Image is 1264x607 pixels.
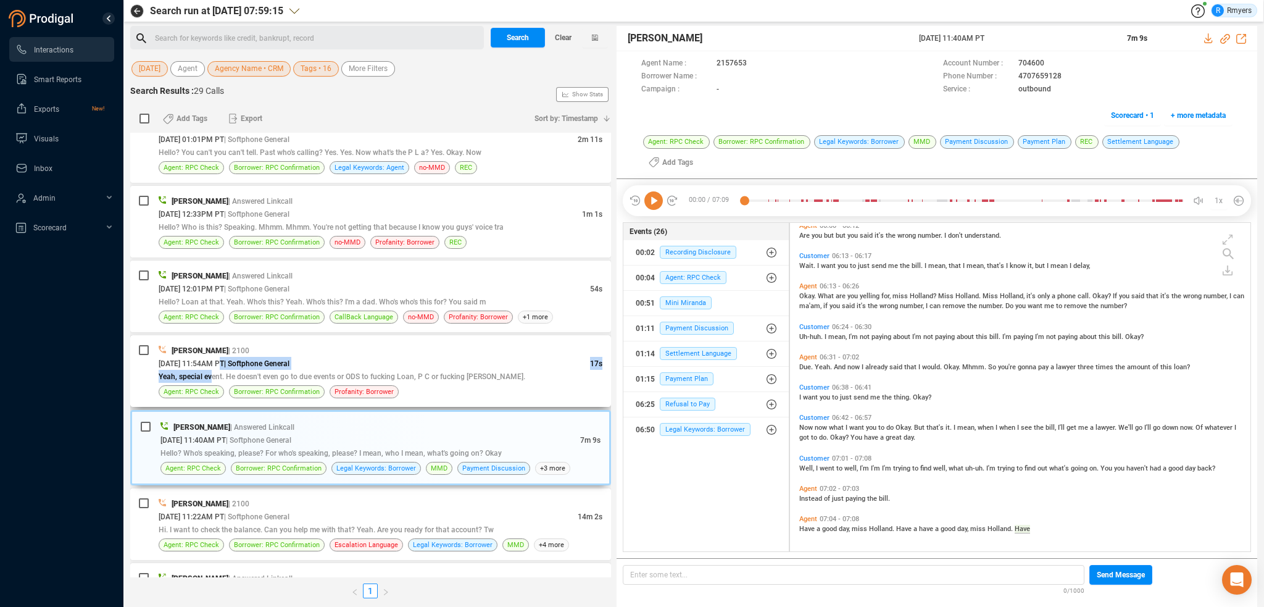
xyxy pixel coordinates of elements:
button: Search [491,28,545,48]
span: Hello? You can't you can't tell. Past who's calling? Yes. Yes. Now what's the P L a? Yes. Okay. Now [159,148,481,157]
span: Uh-huh. [799,333,825,341]
span: Holland, [1000,292,1026,300]
span: I [918,363,922,371]
span: lawyer [1056,363,1078,371]
span: a [1052,292,1057,300]
span: Okay? [1092,292,1113,300]
span: about [1079,333,1099,341]
button: [DATE] [131,61,168,77]
span: [DATE] [139,61,160,77]
div: 01:15 [636,369,655,389]
span: phone [1057,292,1078,300]
span: 54s [590,285,602,293]
span: you're [998,363,1018,371]
span: no-MMD [335,237,360,248]
span: I'm [849,333,860,341]
span: bill. [1112,333,1125,341]
span: mean, [928,262,949,270]
span: want [849,424,866,432]
span: Hello? Loan at that. Yeah. Who's this? Yeah. Who's this? I'm a dad. Who's who's this for? You said m [159,298,486,306]
button: Clear [545,28,582,48]
span: 2m 11s [578,135,602,144]
span: you [847,232,860,240]
a: Interactions [15,37,104,62]
span: I [1070,262,1073,270]
span: no-MMD [408,311,434,323]
span: Recording Disclosure [660,246,736,259]
button: Scorecard • 1 [1104,106,1161,125]
span: call. [1078,292,1092,300]
span: amount [1127,363,1152,371]
span: that [949,262,963,270]
span: about [957,333,976,341]
span: go [1153,424,1162,432]
span: but [824,232,836,240]
span: Admin [33,194,56,203]
span: it's [1026,292,1037,300]
div: 06:50 [636,420,655,440]
span: you [1015,302,1028,310]
span: miss [892,292,910,300]
span: [PERSON_NAME] [173,423,230,432]
span: mean, [967,262,987,270]
span: [PERSON_NAME] [172,272,228,280]
span: the [900,262,912,270]
span: wrong [1183,292,1204,300]
span: Scorecard [33,224,67,232]
span: see [1021,424,1034,432]
a: Inbox [15,156,104,180]
span: Do [1005,302,1015,310]
span: what [829,424,846,432]
span: the [868,302,879,310]
span: Okay. [799,292,818,300]
span: Miss [983,292,1000,300]
a: Visuals [15,126,104,151]
span: not [860,333,871,341]
span: the [1115,363,1127,371]
span: Profanity: Borrower [335,386,394,398]
span: lawyer. [1096,424,1118,432]
span: want [1028,302,1044,310]
span: Borrower: RPC Confirmation [234,311,320,323]
span: a [1050,363,1056,371]
span: | Softphone General [224,135,289,144]
span: [PERSON_NAME] [172,346,228,355]
span: about [893,333,912,341]
span: 17s [590,359,602,368]
span: bill. [989,333,1002,341]
button: Add Tags [641,153,701,172]
span: I [1017,424,1021,432]
span: only [1037,292,1052,300]
span: wrong [879,302,900,310]
span: you [847,292,860,300]
span: Agency Name • CRM [215,61,283,77]
span: Agent: RPC Check [164,237,219,248]
span: want [821,262,838,270]
span: delay, [1073,262,1090,270]
span: I [1229,292,1233,300]
span: Exports [34,105,59,114]
span: I'm [912,333,923,341]
span: number, [900,302,926,310]
span: loan? [1174,363,1190,371]
span: Payment Plan [660,372,713,385]
span: Okay. [944,363,962,371]
span: do [886,424,896,432]
span: the [967,302,979,310]
span: I'm [1002,333,1013,341]
span: Hello? Who is this? Speaking. Mhmm. Mhmm. You're not getting that because I know you guys' voice tra [159,223,504,232]
span: Okay? [913,393,931,401]
div: [PERSON_NAME]| Answered Linkcall[DATE] 11:40AM PT| Softphone General7m 9sHello? Who's speaking, p... [130,410,611,485]
li: Visuals [9,126,114,151]
span: Agent: RPC Check [660,271,726,284]
span: I [825,333,828,341]
span: said [860,232,875,240]
span: I [1006,262,1010,270]
span: Legal Keywords: Borrower [660,423,750,436]
span: know [1010,262,1028,270]
span: Agent: RPC Check [164,386,219,398]
span: Holland? [910,292,938,300]
span: it, [1028,262,1035,270]
span: you [1119,292,1131,300]
span: | Softphone General [224,210,289,219]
